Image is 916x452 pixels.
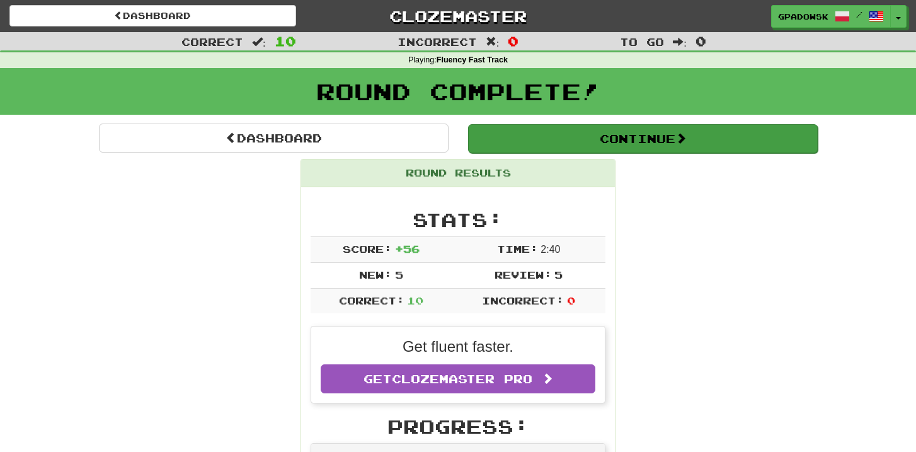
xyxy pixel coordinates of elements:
[778,11,828,22] span: gpadowsk
[482,294,564,306] span: Incorrect:
[359,269,392,281] span: New:
[620,35,664,48] span: To go
[495,269,552,281] span: Review:
[407,294,423,306] span: 10
[275,33,296,49] span: 10
[321,364,595,393] a: GetClozemaster Pro
[181,35,243,48] span: Correct
[321,336,595,357] p: Get fluent faster.
[4,79,912,104] h1: Round Complete!
[301,159,615,187] div: Round Results
[339,294,404,306] span: Correct:
[673,37,687,47] span: :
[99,124,449,153] a: Dashboard
[567,294,575,306] span: 0
[395,243,420,255] span: + 56
[696,33,706,49] span: 0
[315,5,602,27] a: Clozemaster
[392,372,532,386] span: Clozemaster Pro
[311,209,605,230] h2: Stats:
[343,243,392,255] span: Score:
[541,244,560,255] span: 2 : 40
[856,10,862,19] span: /
[497,243,538,255] span: Time:
[437,55,508,64] strong: Fluency Fast Track
[395,269,403,281] span: 5
[554,269,563,281] span: 5
[9,5,296,26] a: Dashboard
[252,37,266,47] span: :
[398,35,477,48] span: Incorrect
[486,37,500,47] span: :
[468,124,818,153] button: Continue
[508,33,518,49] span: 0
[311,416,605,437] h2: Progress:
[771,5,891,28] a: gpadowsk /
